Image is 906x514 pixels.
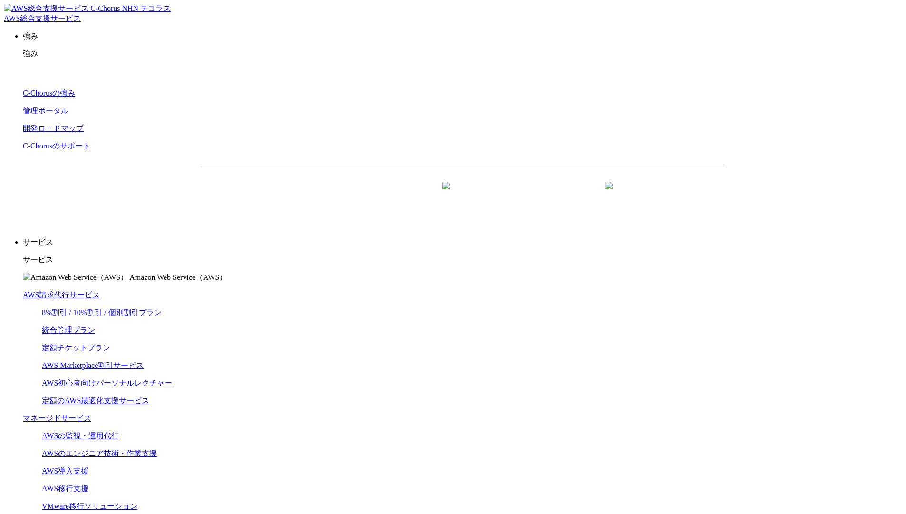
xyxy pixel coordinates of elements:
a: 定額チケットプラン [42,344,110,352]
p: サービス [23,255,902,265]
a: AWSのエンジニア技術・作業支援 [42,449,157,457]
p: 強み [23,49,902,59]
img: AWS総合支援サービス C-Chorus [4,4,120,14]
a: AWS初心者向けパーソナルレクチャー [42,379,172,387]
a: 資料を請求する [305,182,458,206]
a: AWS総合支援サービス C-Chorus NHN テコラスAWS総合支援サービス [4,4,171,22]
p: サービス [23,237,902,247]
a: C-Chorusの強み [23,89,75,97]
img: Amazon Web Service（AWS） [23,273,128,283]
span: Amazon Web Service（AWS） [129,273,227,281]
a: 8%割引 / 10%割引 / 個別割引プラン [42,308,162,316]
a: 定額のAWS最適化支援サービス [42,396,149,405]
a: マネージドサービス [23,414,91,422]
a: 開発ロードマップ [23,124,84,132]
a: まずは相談する [468,182,621,206]
a: AWS Marketplace割引サービス [42,361,144,369]
p: 強み [23,31,902,41]
a: AWS導入支援 [42,467,88,475]
img: 矢印 [442,182,450,207]
a: AWS請求代行サービス [23,291,100,299]
a: 管理ポータル [23,107,68,115]
a: C-Chorusのサポート [23,142,90,150]
img: 矢印 [605,182,613,207]
a: 統合管理プラン [42,326,95,334]
a: AWSの監視・運用代行 [42,432,119,440]
a: VMware移行ソリューション [42,502,137,510]
a: AWS移行支援 [42,484,88,493]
